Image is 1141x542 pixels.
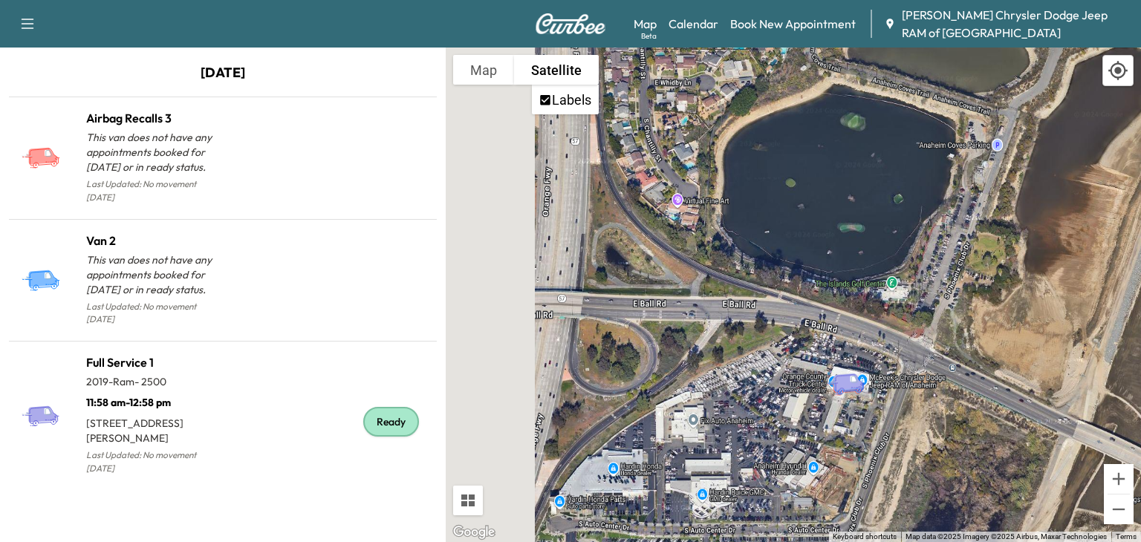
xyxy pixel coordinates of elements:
button: Show street map [453,55,514,85]
div: Recenter map [1102,55,1134,86]
p: Last Updated: No movement [DATE] [86,297,223,330]
a: MapBeta [634,15,657,33]
img: Curbee Logo [535,13,606,34]
span: [PERSON_NAME] Chrysler Dodge Jeep RAM of [GEOGRAPHIC_DATA] [902,6,1129,42]
a: Calendar [669,15,718,33]
button: Zoom out [1104,494,1134,524]
p: Last Updated: No movement [DATE] [86,445,223,478]
h1: Van 2 [86,232,223,249]
p: This van does not have any appointments booked for [DATE] or in ready status. [86,130,223,174]
p: 2019 - Ram - 2500 [86,374,223,389]
button: Zoom in [1104,464,1134,494]
gmp-advanced-marker: Full Service 1 [827,357,879,383]
span: Map data ©2025 Imagery ©2025 Airbus, Maxar Technologies [906,532,1107,541]
li: Labels [533,86,597,113]
a: Terms (opens in new tab) [1116,532,1137,541]
button: Tilt map [453,486,483,515]
div: Beta [641,30,657,42]
label: Labels [552,92,591,108]
p: [STREET_ADDRESS][PERSON_NAME] [86,410,223,445]
gmp-advanced-marker: Airbag Recalls 3 [825,359,877,385]
p: Last Updated: No movement [DATE] [86,174,223,207]
gmp-advanced-marker: Van 2 [826,358,878,384]
h1: Full Service 1 [86,353,223,371]
a: Open this area in Google Maps (opens a new window) [449,523,498,542]
p: This van does not have any appointments booked for [DATE] or in ready status. [86,252,223,297]
div: Ready [363,407,419,437]
ul: Show satellite imagery [532,85,599,114]
p: 11:58 am - 12:58 pm [86,389,223,410]
img: Google [449,523,498,542]
h1: Airbag Recalls 3 [86,109,223,127]
button: Keyboard shortcuts [833,532,897,542]
button: Show satellite imagery [514,55,599,85]
a: Book New Appointment [730,15,856,33]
